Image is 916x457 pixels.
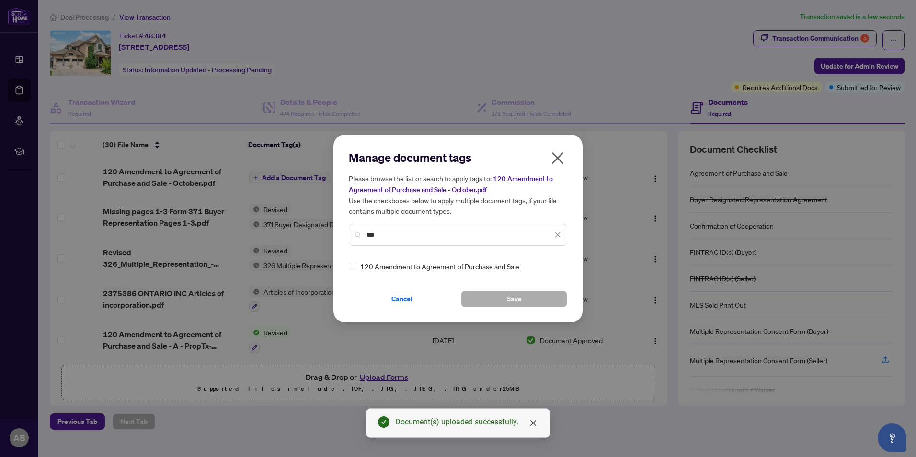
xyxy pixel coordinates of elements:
span: close [550,150,565,166]
span: 120 Amendment to Agreement of Purchase and Sale [360,261,519,272]
button: Save [461,291,567,307]
a: Close [528,418,538,428]
h2: Manage document tags [349,150,567,165]
span: Cancel [391,291,412,307]
button: Cancel [349,291,455,307]
span: close [554,231,561,238]
button: Open asap [878,423,906,452]
h5: Please browse the list or search to apply tags to: Use the checkboxes below to apply multiple doc... [349,173,567,216]
span: close [529,419,537,427]
span: check-circle [378,416,389,428]
div: Document(s) uploaded successfully. [395,416,538,428]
